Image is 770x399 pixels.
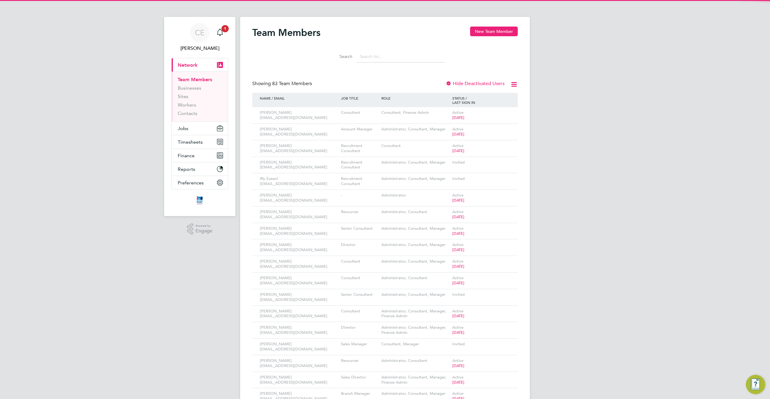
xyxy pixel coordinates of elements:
[451,273,512,289] div: Active
[171,196,228,205] a: Go to home page
[339,289,380,300] div: Senior Consultant
[380,306,451,322] div: Administrator, Consultant, Manager, Finance Admin
[452,247,464,252] span: [DATE]
[178,85,201,91] a: Businesses
[380,322,451,338] div: Administrator, Consultant, Manager, Finance Admin
[258,157,339,173] div: [PERSON_NAME] [EMAIL_ADDRESS][DOMAIN_NAME]
[452,198,464,203] span: [DATE]
[172,149,228,162] button: Finance
[451,140,512,157] div: Active
[171,45,228,52] span: Clive East
[451,339,512,350] div: Invited
[380,140,451,152] div: Consultant
[258,206,339,223] div: [PERSON_NAME] [EMAIL_ADDRESS][DOMAIN_NAME]
[339,157,380,173] div: Recruitment Consultant
[452,280,464,286] span: [DATE]
[258,140,339,157] div: [PERSON_NAME] [EMAIL_ADDRESS][DOMAIN_NAME]
[339,239,380,251] div: Director
[178,139,203,145] span: Timesheets
[452,115,464,120] span: [DATE]
[339,107,380,118] div: Consultant
[380,206,451,218] div: Administrator, Consultant
[178,94,188,99] a: Sites
[380,173,451,184] div: Administrator, Consultant, Manager
[178,102,196,108] a: Workers
[452,363,464,368] span: [DATE]
[172,135,228,148] button: Timesheets
[339,372,380,383] div: Sales Director
[451,124,512,140] div: Active
[195,29,205,37] span: CE
[178,180,204,186] span: Preferences
[178,153,195,158] span: Finance
[452,148,464,153] span: [DATE]
[164,17,235,216] nav: Main navigation
[452,380,464,385] span: [DATE]
[258,239,339,256] div: [PERSON_NAME] [EMAIL_ADDRESS][DOMAIN_NAME]
[258,289,339,305] div: [PERSON_NAME] [EMAIL_ADDRESS][DOMAIN_NAME]
[178,126,188,131] span: Jobs
[339,124,380,135] div: Account Manager
[258,173,339,190] div: iffy Ezeani [EMAIL_ADDRESS][DOMAIN_NAME]
[258,190,339,206] div: [PERSON_NAME] [EMAIL_ADDRESS][DOMAIN_NAME]
[272,81,312,87] span: 83 Team Members
[452,214,464,219] span: [DATE]
[178,62,198,68] span: Network
[452,132,464,137] span: [DATE]
[452,231,464,236] span: [DATE]
[452,313,464,318] span: [DATE]
[452,330,464,335] span: [DATE]
[258,372,339,388] div: [PERSON_NAME] [EMAIL_ADDRESS][DOMAIN_NAME]
[252,81,313,87] div: Showing
[258,124,339,140] div: [PERSON_NAME] [EMAIL_ADDRESS][DOMAIN_NAME]
[178,110,197,116] a: Contacts
[451,190,512,206] div: Active
[178,77,212,82] a: Team Members
[380,339,451,350] div: Consultant, Manager
[380,107,451,118] div: Consultant, Finance Admin
[258,355,339,372] div: [PERSON_NAME] [EMAIL_ADDRESS][DOMAIN_NAME]
[380,93,451,103] div: ROLE
[258,93,339,103] div: NAME / EMAIL
[339,223,380,234] div: Senior Consultant
[470,27,518,36] button: New Team Member
[172,58,228,72] button: Network
[451,173,512,184] div: Invited
[172,72,228,121] div: Network
[258,273,339,289] div: [PERSON_NAME] [EMAIL_ADDRESS][DOMAIN_NAME]
[252,27,320,39] h2: Team Members
[339,322,380,333] div: Director
[339,173,380,190] div: Recruitment Consultant
[258,223,339,239] div: [PERSON_NAME] [EMAIL_ADDRESS][DOMAIN_NAME]
[446,81,504,87] label: Hide Deactivated Users
[196,196,204,205] img: itsconstruction-logo-retina.png
[451,372,512,388] div: Active
[451,289,512,300] div: Invited
[380,190,451,201] div: Administrator
[339,206,380,218] div: Resourcer
[339,339,380,350] div: Sales Manager
[258,256,339,272] div: [PERSON_NAME] [EMAIL_ADDRESS][DOMAIN_NAME]
[451,93,512,107] div: STATUS / LAST SIGN IN
[258,306,339,322] div: [PERSON_NAME] [EMAIL_ADDRESS][DOMAIN_NAME]
[339,355,380,366] div: Resourcer
[380,273,451,284] div: Administrator, Consultant
[187,223,213,235] a: Powered byEngage
[171,23,228,52] a: CE[PERSON_NAME]
[339,256,380,267] div: Consultant
[339,93,380,103] div: JOB TITLE
[339,190,380,201] div: -
[339,273,380,284] div: Consultant
[196,223,212,228] span: Powered by
[380,256,451,267] div: Administrator, Consultant, Manager
[451,256,512,272] div: Active
[172,162,228,176] button: Reports
[178,166,195,172] span: Reports
[451,239,512,256] div: Active
[380,157,451,168] div: Administrator, Consultant, Manager
[380,239,451,251] div: Administrator, Consultant, Manager
[746,375,765,394] button: Engage Resource Center
[221,25,229,32] span: 1
[339,306,380,317] div: Consultant
[325,54,352,59] label: Search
